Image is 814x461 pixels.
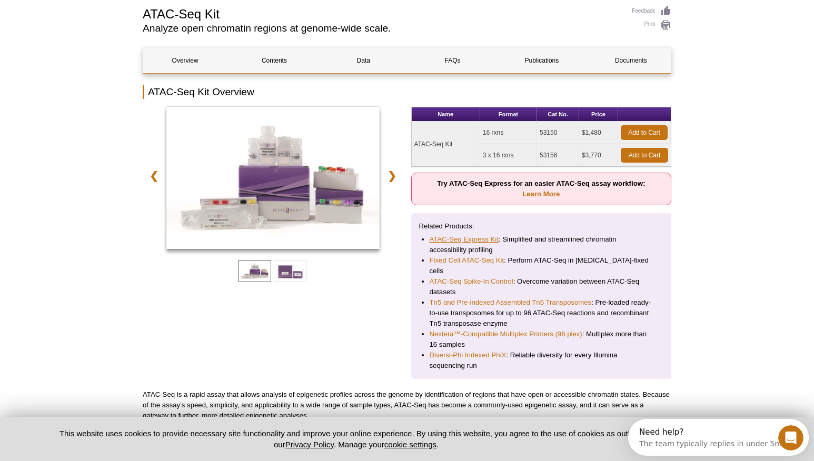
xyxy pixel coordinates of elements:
li: : Multiplex more than 16 samples [430,329,653,350]
a: Tn5 and Pre-indexed Assembled Tn5 Transposomes [430,297,592,308]
h1: ATAC-Seq Kit [143,5,621,21]
li: : Simplified and streamlined chromatin accessibility profiling [430,234,653,255]
td: ATAC-Seq Kit [412,122,480,167]
a: Publications [500,48,583,73]
p: ATAC-Seq is a rapid assay that allows analysis of epigenetic profiles across the genome by identi... [143,389,671,421]
th: Price [579,107,618,122]
iframe: Intercom live chat [778,425,803,450]
th: Format [480,107,537,122]
li: : Reliable diversity for every Illumina sequencing run [430,350,653,371]
a: FAQs [411,48,494,73]
strong: Try ATAC-Seq Express for an easier ATAC-Seq assay workflow: [437,179,645,198]
a: Feedback [632,5,671,17]
a: Add to Cart [621,125,668,140]
th: Name [412,107,480,122]
a: Data [322,48,405,73]
div: Need help? [11,9,154,17]
img: ATAC-Seq Kit [166,107,380,249]
p: This website uses cookies to provide necessary site functionality and improve your online experie... [41,428,671,450]
h2: ATAC-Seq Kit Overview [143,85,671,99]
div: Open Intercom Messenger [4,4,185,33]
a: Add to Cart [621,148,668,163]
h2: Analyze open chromatin regions at genome-wide scale. [143,24,621,33]
td: 53150 [537,122,579,144]
a: ATAC-Seq Spike-In Control [430,276,513,287]
td: 3 x 16 rxns [480,144,537,167]
a: Documents [589,48,673,73]
td: $3,770 [579,144,618,167]
p: Related Products: [419,221,664,232]
div: The team typically replies in under 5m [11,17,154,28]
a: ATAC-Seq Kit [166,107,380,252]
a: Nextera™-Compatible Multiplex Primers (96 plex) [430,329,582,339]
a: ATAC-Seq Express Kit [430,234,499,245]
a: Fixed Cell ATAC-Seq Kit [430,255,504,266]
li: : Pre-loaded ready-to-use transposomes for up to 96 ATAC-Seq reactions and recombinant Tn5 transp... [430,297,653,329]
th: Cat No. [537,107,579,122]
a: Overview [143,48,227,73]
a: Learn More [522,190,560,198]
li: : Overcome variation between ATAC-Seq datasets [430,276,653,297]
a: ❯ [381,164,403,188]
a: Privacy Policy [285,440,334,449]
a: Contents [232,48,316,73]
a: Diversi-Phi Indexed PhiX [430,350,507,360]
li: : Perform ATAC-Seq in [MEDICAL_DATA]-fixed cells [430,255,653,276]
a: ❮ [143,164,165,188]
td: 53156 [537,144,579,167]
td: $1,480 [579,122,618,144]
td: 16 rxns [480,122,537,144]
a: Print [632,19,671,31]
button: cookie settings [384,440,436,449]
iframe: Intercom live chat discovery launcher [628,419,809,456]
